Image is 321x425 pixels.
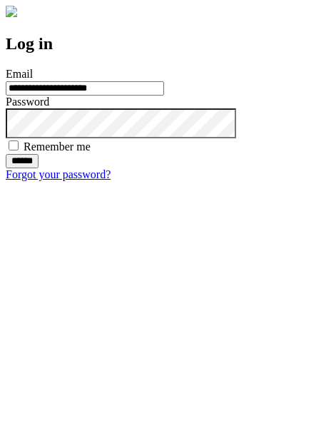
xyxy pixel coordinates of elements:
[6,168,111,180] a: Forgot your password?
[24,140,91,153] label: Remember me
[6,6,17,17] img: logo-4e3dc11c47720685a147b03b5a06dd966a58ff35d612b21f08c02c0306f2b779.png
[6,96,49,108] label: Password
[6,68,33,80] label: Email
[6,34,315,53] h2: Log in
